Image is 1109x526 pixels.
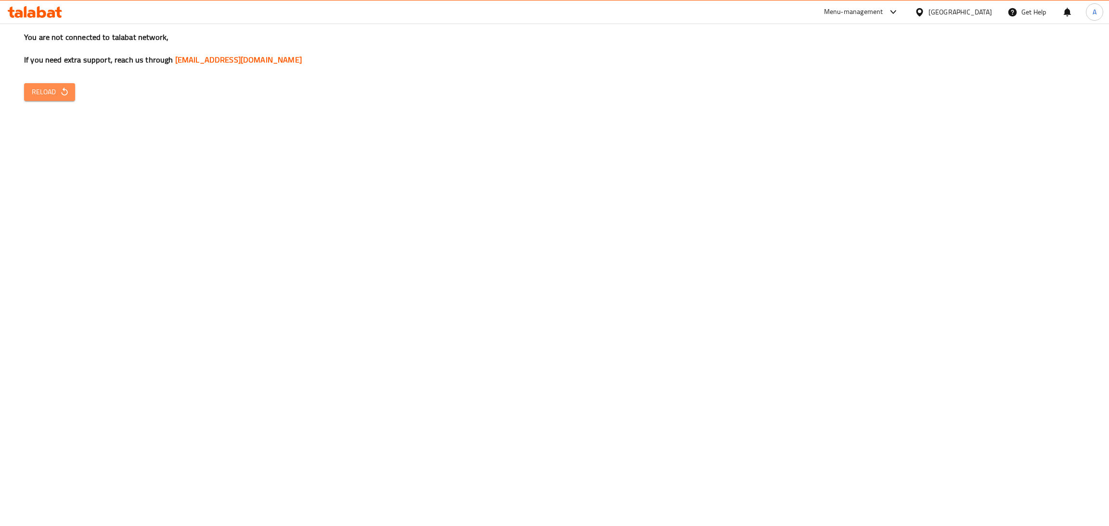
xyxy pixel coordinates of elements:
[1093,7,1096,17] span: A
[24,32,1085,65] h3: You are not connected to talabat network, If you need extra support, reach us through
[824,6,883,18] div: Menu-management
[175,52,302,67] a: [EMAIL_ADDRESS][DOMAIN_NAME]
[32,86,67,98] span: Reload
[24,83,75,101] button: Reload
[928,7,992,17] div: [GEOGRAPHIC_DATA]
